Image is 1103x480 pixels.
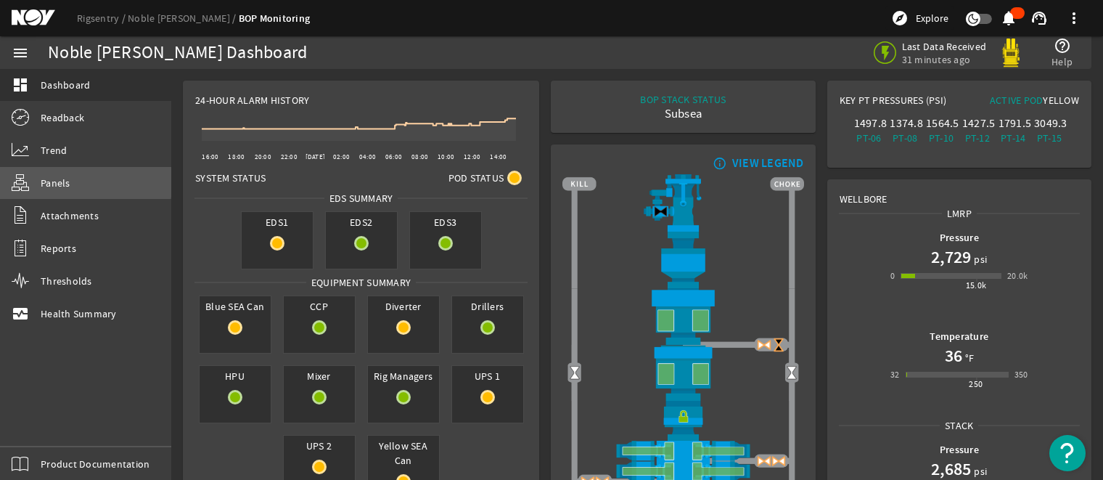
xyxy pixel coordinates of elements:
span: Yellow [1043,94,1079,107]
mat-icon: menu [12,44,29,62]
span: Mixer [284,366,355,386]
span: EDS1 [242,212,313,232]
div: 250 [969,377,983,391]
h1: 36 [945,344,962,367]
img: FlexJoint.png [562,232,803,288]
span: Explore [916,11,948,25]
span: psi [971,252,987,267]
span: Thresholds [41,274,92,288]
div: PT-12 [962,131,993,145]
button: Explore [885,7,954,30]
img: Yellowpod.svg [996,38,1025,68]
text: [DATE] [306,152,326,161]
span: °F [962,351,975,365]
mat-icon: monitor_heart [12,305,29,322]
span: EDS SUMMARY [324,191,398,206]
span: Yellow SEA Can [368,436,439,471]
span: Readback [41,110,84,125]
div: PT-14 [999,131,1029,145]
div: 1427.5 [962,116,993,131]
img: Valve2Close.png [654,204,668,219]
span: Rig Managers [368,366,439,386]
text: 06:00 [385,152,402,161]
span: Stack [940,418,978,433]
span: Active Pod [990,94,1043,107]
text: 12:00 [464,152,480,161]
b: Pressure [940,231,979,245]
span: Trend [41,143,67,158]
span: Drillers [452,296,523,317]
span: HPU [200,366,271,386]
text: 04:00 [359,152,376,161]
a: BOP Monitoring [239,12,311,25]
text: 18:00 [229,152,245,161]
text: 20:00 [255,152,271,161]
span: Reports [41,241,76,256]
h1: 2,729 [931,245,971,269]
a: Rigsentry [77,12,128,25]
b: Temperature [930,330,988,343]
span: psi [971,464,987,479]
span: UPS 1 [452,366,523,386]
div: Subsea [640,107,726,121]
span: Help [1051,54,1073,69]
mat-icon: explore [891,9,909,27]
text: 02:00 [333,152,350,161]
mat-icon: support_agent [1030,9,1048,27]
mat-icon: help_outline [1054,37,1071,54]
img: ValveOpenBlock.png [757,338,771,352]
mat-icon: info_outline [710,158,727,169]
img: ValveOpenBlock.png [757,454,771,468]
img: LowerAnnularOpen.png [562,345,803,401]
span: Blue SEA Can [200,296,271,317]
span: Health Summary [41,306,117,321]
div: PT-15 [1034,131,1065,145]
span: Product Documentation [41,457,149,471]
text: 16:00 [202,152,218,161]
div: 1564.5 [926,116,956,131]
button: Open Resource Center [1049,435,1086,471]
div: 32 [890,367,900,382]
img: ValveOpenBlock.png [771,454,786,468]
div: BOP STACK STATUS [640,92,726,107]
text: 10:00 [438,152,454,161]
img: RiserConnectorLock.png [562,401,803,441]
div: 20.0k [1007,269,1028,283]
a: Noble [PERSON_NAME] [128,12,239,25]
div: 15.0k [966,278,987,293]
div: Key PT Pressures (PSI) [840,93,959,113]
span: 24-Hour Alarm History [195,93,309,107]
div: 1791.5 [999,116,1029,131]
span: LMRP [942,206,977,221]
span: Attachments [41,208,99,223]
button: more_vert [1057,1,1091,36]
span: CCP [284,296,355,317]
div: Noble [PERSON_NAME] Dashboard [48,46,307,60]
span: Last Data Received [902,40,987,53]
span: System Status [195,171,266,185]
div: 1497.8 [854,116,885,131]
span: Pod Status [448,171,504,185]
span: Dashboard [41,78,90,92]
span: Panels [41,176,70,190]
mat-icon: dashboard [12,76,29,94]
text: 08:00 [411,152,428,161]
text: 22:00 [281,152,298,161]
div: Wellbore [828,180,1091,206]
span: Equipment Summary [306,275,416,290]
img: Valve2Open.png [567,365,582,380]
span: Diverter [368,296,439,317]
div: VIEW LEGEND [732,156,804,171]
div: PT-08 [890,131,920,145]
img: UpperAnnularOpen.png [562,288,803,345]
b: Pressure [940,443,979,457]
img: Valve2Open.png [784,365,799,380]
span: EDS3 [410,212,481,232]
div: PT-06 [854,131,885,145]
span: 31 minutes ago [902,53,987,66]
img: ValveCloseBlock.png [771,338,786,352]
div: 1374.8 [890,116,920,131]
div: 0 [890,269,895,283]
div: 350 [1014,367,1028,382]
img: RiserAdapter.png [562,174,803,232]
